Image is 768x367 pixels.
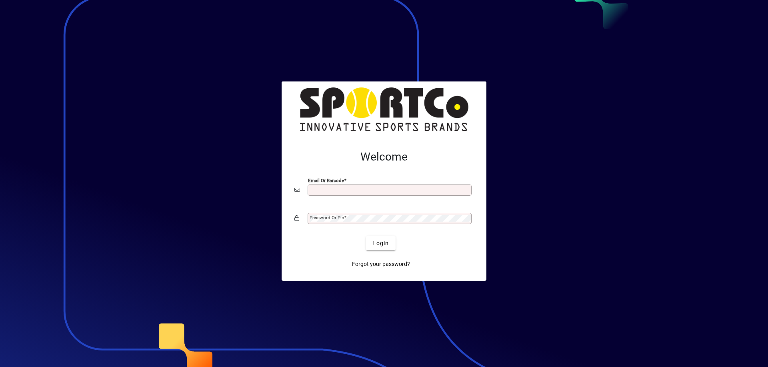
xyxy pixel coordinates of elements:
[366,236,395,250] button: Login
[352,260,410,268] span: Forgot your password?
[349,257,413,271] a: Forgot your password?
[294,150,474,164] h2: Welcome
[310,215,344,220] mat-label: Password or Pin
[308,178,344,183] mat-label: Email or Barcode
[372,239,389,248] span: Login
